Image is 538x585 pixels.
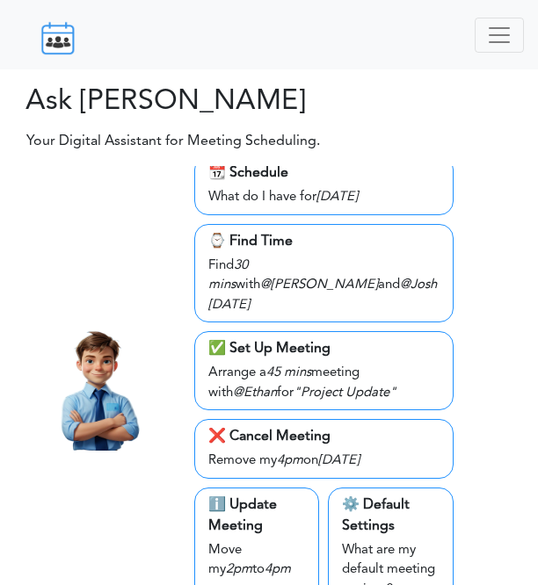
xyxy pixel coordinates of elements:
[265,563,291,576] i: 4pm
[33,321,162,450] img: Theo.png
[318,454,360,467] i: [DATE]
[208,252,440,316] div: Find with and
[208,426,440,447] div: ❌ Cancel Meeting
[14,131,390,152] p: Your Digital Assistant for Meeting Scheduling.
[342,495,439,537] div: ⚙️ Default Settings
[316,191,358,204] i: [DATE]
[208,162,440,184] div: 📆 Schedule
[208,495,305,537] div: ℹ️ Update Meeting
[266,366,311,379] i: 45 mins
[13,85,256,119] h2: Ask [PERSON_NAME]
[208,338,440,359] div: ✅ Set Up Meeting
[277,454,303,467] i: 4pm
[294,386,396,400] i: "Project Update"
[208,184,440,208] div: What do I have for
[208,299,250,312] i: [DATE]
[233,386,277,400] i: @Ethan
[400,278,437,292] i: @Josh
[208,447,440,472] div: Remove my on
[40,14,93,55] img: TEAMCAL AI - Powered by TEAMCAL AI
[208,231,440,252] div: ⌚️ Find Time
[226,563,252,576] i: 2pm
[208,537,305,581] div: Move my to
[260,278,378,292] i: @[PERSON_NAME]
[475,18,524,53] button: Toggle navigation
[208,359,440,403] div: Arrange a meeting with for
